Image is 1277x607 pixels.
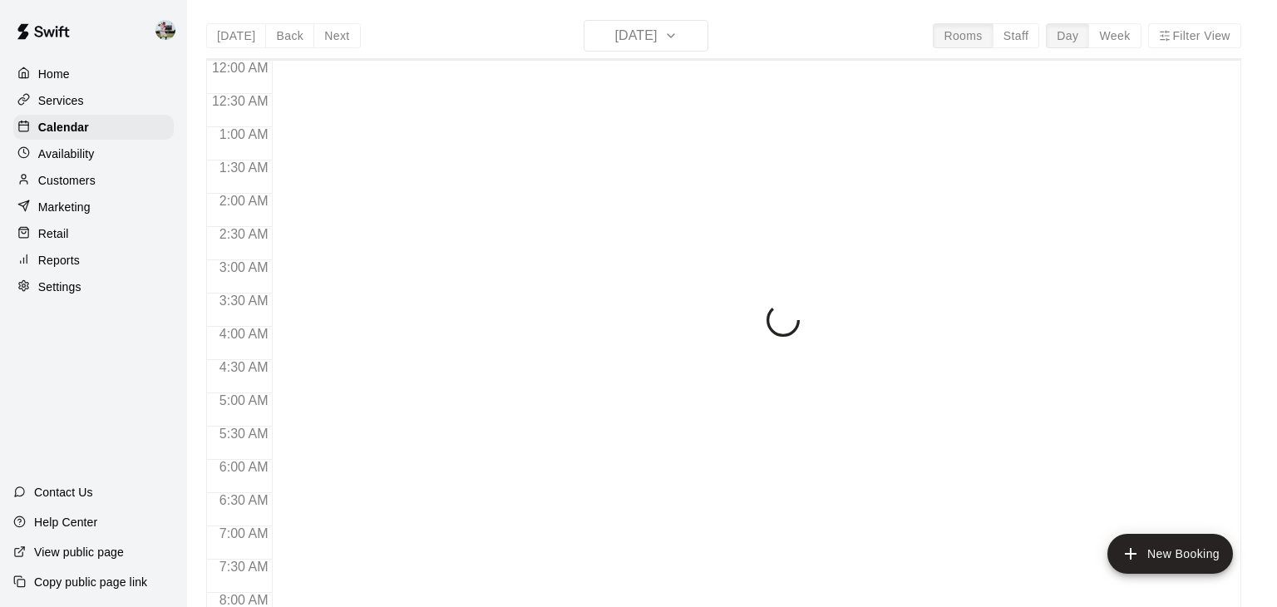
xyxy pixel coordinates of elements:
[38,225,69,242] p: Retail
[215,393,273,407] span: 5:00 AM
[13,141,174,166] a: Availability
[13,88,174,113] a: Services
[215,360,273,374] span: 4:30 AM
[215,227,273,241] span: 2:30 AM
[13,248,174,273] a: Reports
[1107,534,1233,574] button: add
[215,194,273,208] span: 2:00 AM
[215,260,273,274] span: 3:00 AM
[38,66,70,82] p: Home
[215,593,273,607] span: 8:00 AM
[215,526,273,540] span: 7:00 AM
[13,274,174,299] a: Settings
[215,427,273,441] span: 5:30 AM
[38,146,95,162] p: Availability
[215,294,273,308] span: 3:30 AM
[34,484,93,501] p: Contact Us
[38,279,81,295] p: Settings
[13,195,174,220] a: Marketing
[34,514,97,531] p: Help Center
[13,62,174,86] a: Home
[38,172,96,189] p: Customers
[215,160,273,175] span: 1:30 AM
[38,119,89,136] p: Calendar
[13,168,174,193] a: Customers
[38,252,80,269] p: Reports
[34,574,147,590] p: Copy public page link
[152,13,187,47] div: Matt Hill
[215,127,273,141] span: 1:00 AM
[215,460,273,474] span: 6:00 AM
[13,221,174,246] a: Retail
[208,61,273,75] span: 12:00 AM
[155,20,175,40] img: Matt Hill
[208,94,273,108] span: 12:30 AM
[13,115,174,140] a: Calendar
[215,493,273,507] span: 6:30 AM
[215,560,273,574] span: 7:30 AM
[34,544,124,560] p: View public page
[215,327,273,341] span: 4:00 AM
[38,92,84,109] p: Services
[38,199,91,215] p: Marketing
